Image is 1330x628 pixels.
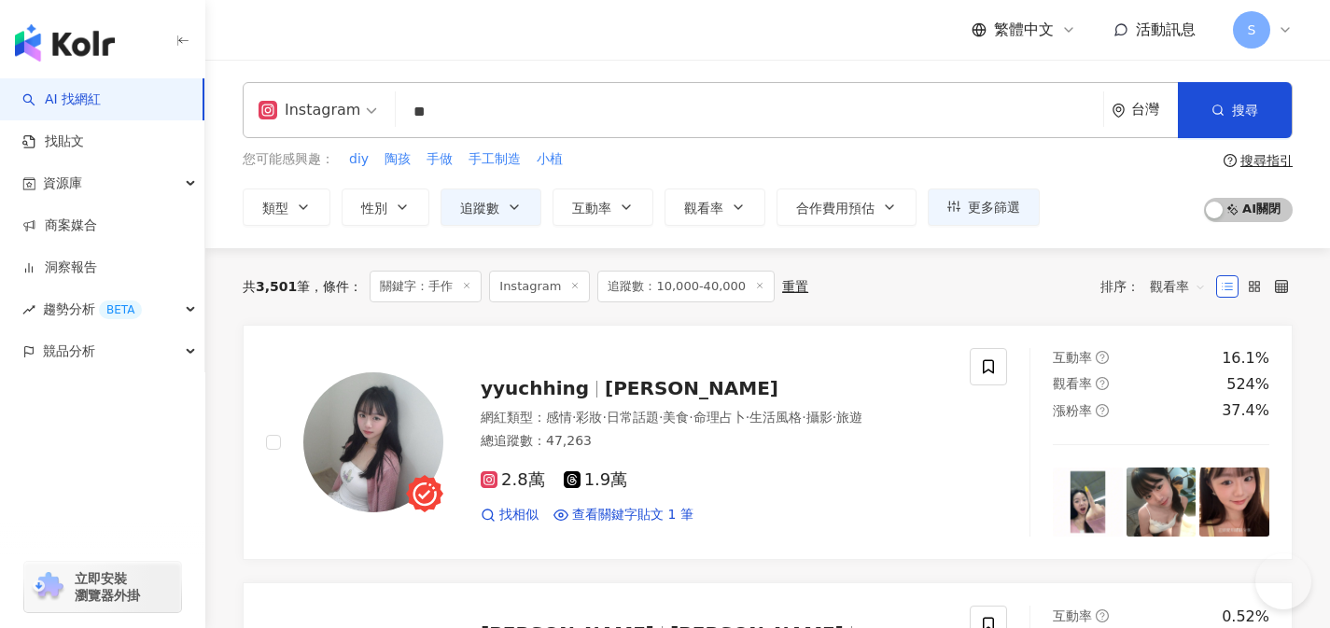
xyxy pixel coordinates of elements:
[1096,609,1109,622] span: question-circle
[349,150,369,169] span: diy
[481,409,947,427] div: 網紅類型 ：
[1178,82,1292,138] button: 搜尋
[536,149,564,170] button: 小植
[1112,104,1126,118] span: environment
[1136,21,1196,38] span: 活動訊息
[693,410,746,425] span: 命理占卜
[746,410,749,425] span: ·
[427,150,453,169] span: 手做
[243,279,310,294] div: 共 筆
[1232,103,1258,118] span: 搜尋
[22,303,35,316] span: rise
[384,149,412,170] button: 陶孩
[782,279,808,294] div: 重置
[22,258,97,277] a: 洞察報告
[796,201,875,216] span: 合作費用預估
[310,279,362,294] span: 條件 ：
[1222,607,1269,627] div: 0.52%
[1096,404,1109,417] span: question-circle
[22,133,84,151] a: 找貼文
[576,410,602,425] span: 彩妝
[1053,403,1092,418] span: 漲粉率
[43,288,142,330] span: 趨勢分析
[663,410,689,425] span: 美食
[75,570,140,604] span: 立即安裝 瀏覽器外掛
[968,200,1020,215] span: 更多篩選
[1199,468,1269,537] img: post-image
[1053,468,1123,537] img: post-image
[665,188,765,226] button: 觀看率
[689,410,693,425] span: ·
[441,188,541,226] button: 追蹤數
[262,201,288,216] span: 類型
[537,150,563,169] span: 小植
[489,271,590,302] span: Instagram
[1131,102,1178,118] div: 台灣
[659,410,663,425] span: ·
[468,149,522,170] button: 手工制造
[833,410,836,425] span: ·
[43,330,95,372] span: 競品分析
[802,410,805,425] span: ·
[564,470,628,490] span: 1.9萬
[1096,351,1109,364] span: question-circle
[928,188,1040,226] button: 更多篩選
[385,150,411,169] span: 陶孩
[259,95,360,125] div: Instagram
[469,150,521,169] span: 手工制造
[994,20,1054,40] span: 繁體中文
[1053,376,1092,391] span: 觀看率
[256,279,297,294] span: 3,501
[243,188,330,226] button: 類型
[43,162,82,204] span: 資源庫
[481,377,589,399] span: yyuchhing
[370,271,482,302] span: 關鍵字：手作
[99,300,142,319] div: BETA
[499,506,539,524] span: 找相似
[1248,20,1256,40] span: S
[243,150,334,169] span: 您可能感興趣：
[607,410,659,425] span: 日常話題
[684,201,723,216] span: 觀看率
[806,410,833,425] span: 攝影
[836,410,862,425] span: 旅遊
[1226,374,1269,395] div: 524%
[303,372,443,512] img: KOL Avatar
[572,201,611,216] span: 互動率
[22,216,97,235] a: 商案媒合
[749,410,802,425] span: 生活風格
[1255,553,1311,609] iframe: Help Scout Beacon - Open
[1222,348,1269,369] div: 16.1%
[572,410,576,425] span: ·
[605,377,778,399] span: [PERSON_NAME]
[481,470,545,490] span: 2.8萬
[1222,400,1269,421] div: 37.4%
[597,271,775,302] span: 追蹤數：10,000-40,000
[243,325,1293,561] a: KOL Avataryyuchhing[PERSON_NAME]網紅類型：感情·彩妝·日常話題·美食·命理占卜·生活風格·攝影·旅遊總追蹤數：47,2632.8萬1.9萬找相似查看關鍵字貼文 1...
[342,188,429,226] button: 性別
[546,410,572,425] span: 感情
[777,188,917,226] button: 合作費用預估
[1150,272,1206,301] span: 觀看率
[1240,153,1293,168] div: 搜尋指引
[348,149,370,170] button: diy
[1053,350,1092,365] span: 互動率
[1127,468,1197,537] img: post-image
[1224,154,1237,167] span: question-circle
[1053,608,1092,623] span: 互動率
[481,432,947,451] div: 總追蹤數 ： 47,263
[361,201,387,216] span: 性別
[1096,377,1109,390] span: question-circle
[15,24,115,62] img: logo
[22,91,101,109] a: searchAI 找網紅
[1100,272,1216,301] div: 排序：
[481,506,539,524] a: 找相似
[572,506,693,524] span: 查看關鍵字貼文 1 筆
[460,201,499,216] span: 追蹤數
[553,506,693,524] a: 查看關鍵字貼文 1 筆
[24,562,181,612] a: chrome extension立即安裝 瀏覽器外掛
[553,188,653,226] button: 互動率
[426,149,454,170] button: 手做
[602,410,606,425] span: ·
[30,572,66,602] img: chrome extension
